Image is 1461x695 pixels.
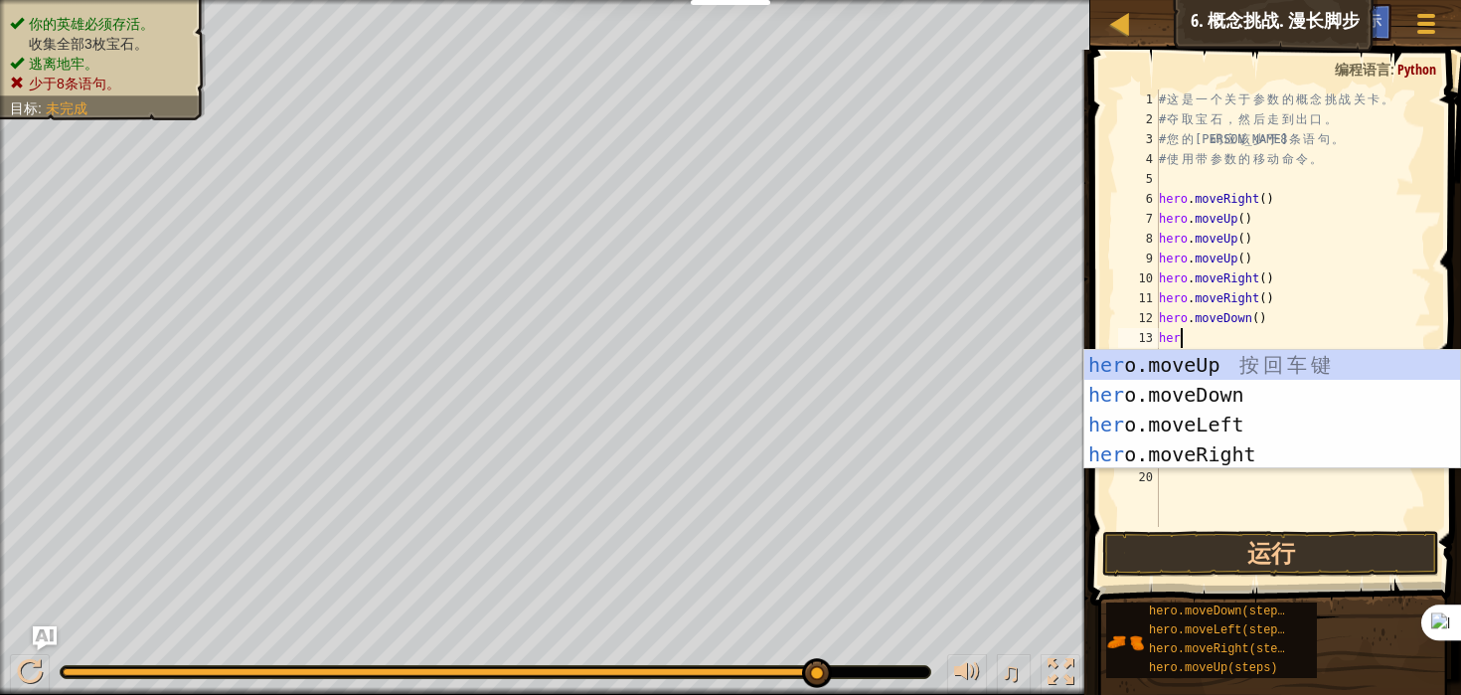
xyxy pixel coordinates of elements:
span: ♫ [1001,657,1021,687]
span: 目标 [10,100,38,116]
span: 逃离地牢。 [29,56,98,72]
div: 14 [1118,348,1159,368]
div: 2 [1118,109,1159,129]
div: 5 [1118,169,1159,189]
li: 收集全部3枚宝石。 [10,34,191,54]
img: portrait.png [1106,623,1144,661]
button: ♫ [997,654,1031,695]
span: hero.moveLeft(steps) [1149,623,1292,637]
div: 8 [1118,229,1159,249]
li: 你的英雄必须存活。 [10,14,191,34]
button: 音量调节 [947,654,987,695]
li: 少于8条语句。 [10,74,191,93]
span: hero.moveDown(steps) [1149,605,1292,618]
span: : [38,100,46,116]
div: 11 [1118,288,1159,308]
span: : [1390,60,1397,79]
span: 收集全部3枚宝石。 [29,36,148,52]
div: 20 [1118,467,1159,487]
div: 6 [1118,189,1159,209]
span: hero.moveUp(steps) [1149,661,1278,675]
span: hero.moveRight(steps) [1149,642,1299,656]
div: 7 [1118,209,1159,229]
div: 12 [1118,308,1159,328]
button: 运行 [1102,531,1439,577]
div: 10 [1118,268,1159,288]
span: 少于8条语句。 [29,76,120,91]
button: Ask AI [1290,4,1344,41]
span: 提示 [1354,11,1381,30]
span: Python [1397,60,1436,79]
button: 显示游戏菜单 [1401,4,1451,51]
div: 3 [1118,129,1159,149]
div: 13 [1118,328,1159,348]
div: 4 [1118,149,1159,169]
button: ⌘ + P: Pause [10,654,50,695]
span: Ask AI [1300,11,1334,30]
button: Ask AI [33,626,57,650]
span: 你的英雄必须存活。 [29,16,154,32]
button: 切换全屏 [1041,654,1080,695]
div: 9 [1118,249,1159,268]
span: 未完成 [46,100,87,116]
div: 1 [1118,89,1159,109]
span: 编程语言 [1335,60,1390,79]
li: 逃离地牢。 [10,54,191,74]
